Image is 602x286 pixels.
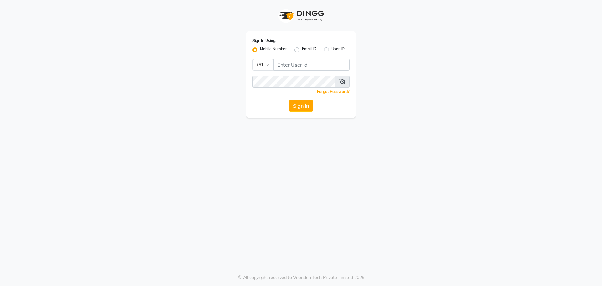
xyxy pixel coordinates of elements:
input: Username [252,76,335,88]
input: Username [273,59,350,71]
img: logo1.svg [276,6,326,25]
label: User ID [331,46,345,54]
label: Mobile Number [260,46,287,54]
label: Sign In Using: [252,38,276,44]
a: Forgot Password? [317,89,350,94]
label: Email ID [302,46,316,54]
button: Sign In [289,100,313,112]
